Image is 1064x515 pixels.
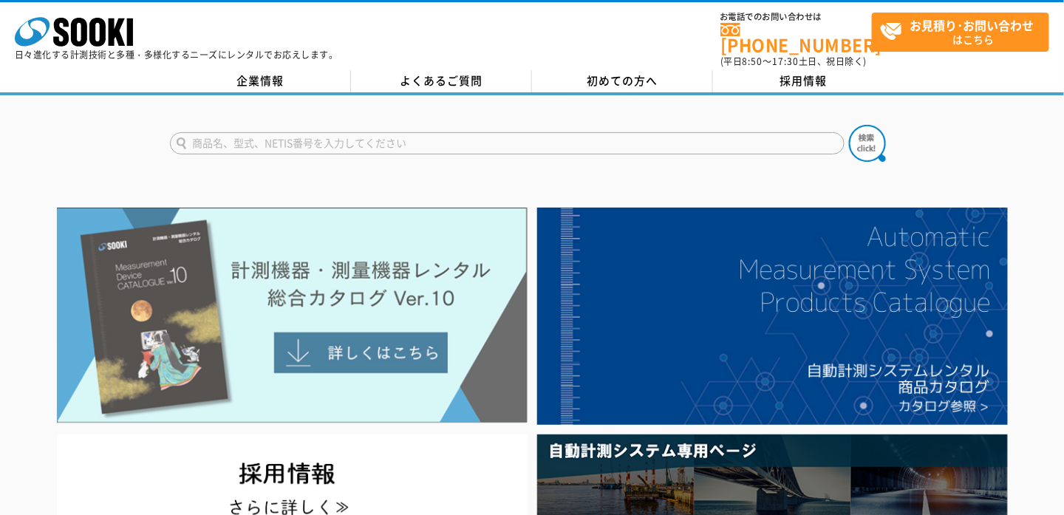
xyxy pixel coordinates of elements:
[720,55,867,68] span: (平日 ～ 土日、祝日除く)
[713,70,894,92] a: 採用情報
[170,70,351,92] a: 企業情報
[910,16,1034,34] strong: お見積り･お問い合わせ
[720,13,872,21] span: お電話でのお問い合わせは
[532,70,713,92] a: 初めての方へ
[872,13,1049,52] a: お見積り･お問い合わせはこちら
[772,55,799,68] span: 17:30
[720,23,872,53] a: [PHONE_NUMBER]
[57,208,528,423] img: Catalog Ver10
[587,72,658,89] span: 初めての方へ
[849,125,886,162] img: btn_search.png
[743,55,763,68] span: 8:50
[351,70,532,92] a: よくあるご質問
[170,132,845,154] input: 商品名、型式、NETIS番号を入力してください
[880,13,1048,50] span: はこちら
[15,50,338,59] p: 日々進化する計測技術と多種・多様化するニーズにレンタルでお応えします。
[537,208,1008,425] img: 自動計測システムカタログ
